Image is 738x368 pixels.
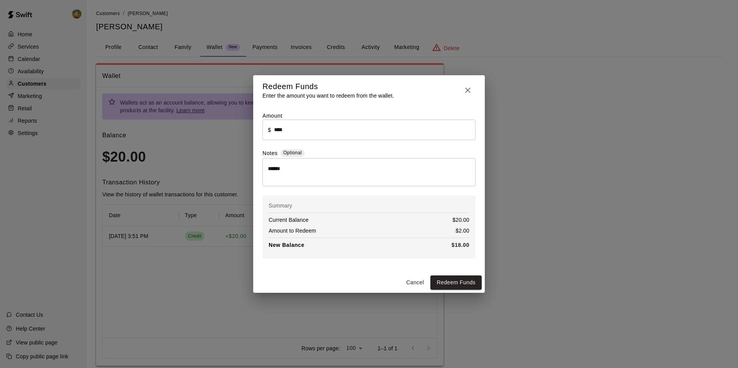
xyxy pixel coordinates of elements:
p: $18.00 [452,241,469,249]
p: $20.00 [452,216,469,224]
h5: Redeem Funds [262,81,394,92]
p: Current Balance [269,216,308,224]
p: $ [268,126,271,134]
button: Cancel [403,275,427,290]
p: New Balance [269,241,305,249]
label: Notes [262,149,278,158]
span: Optional [283,150,302,155]
p: Amount to Redeem [269,227,316,235]
p: Summary [269,202,469,209]
p: $2.00 [455,227,469,235]
label: Amount [262,113,283,119]
p: Enter the amount you want to redeem from the wallet. [262,92,394,100]
button: Redeem Funds [430,275,482,290]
